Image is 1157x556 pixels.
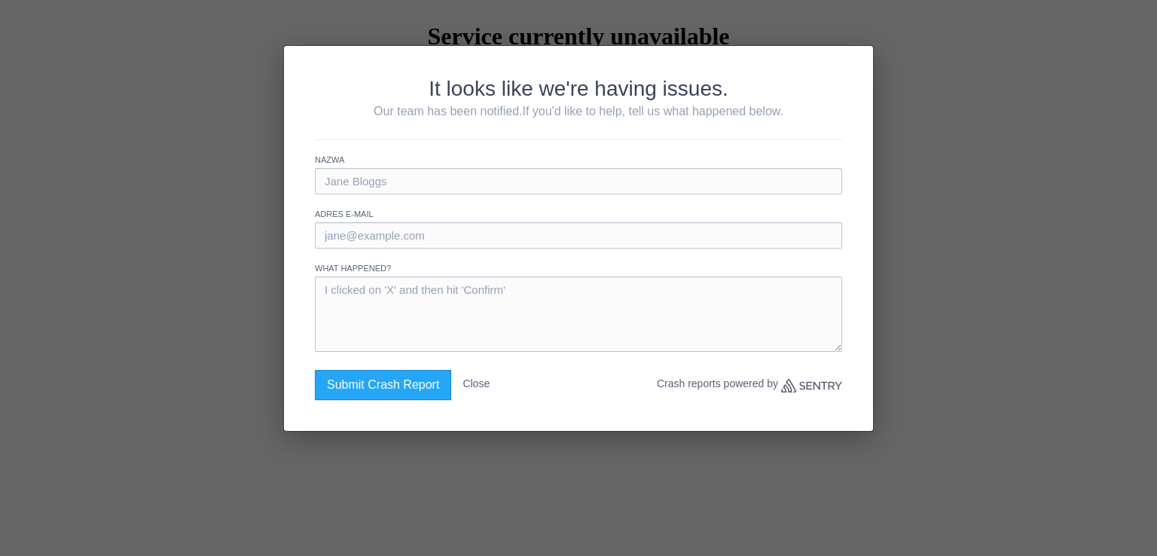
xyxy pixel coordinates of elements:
[315,77,842,101] h2: It looks like we're having issues.
[315,105,842,118] p: Our team has been notified.
[523,105,783,118] span: If you'd like to help, tell us what happened below.
[315,264,842,273] label: What happened?
[315,370,451,400] button: Submit Crash Report
[462,370,490,397] button: Close
[315,222,842,249] input: jane@example.com
[315,155,842,164] label: Nazwa
[657,370,842,399] p: Crash reports powered by
[315,209,842,218] label: Adres e-mail
[781,379,842,393] a: Sentry
[315,168,842,194] input: Jane Bloggs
